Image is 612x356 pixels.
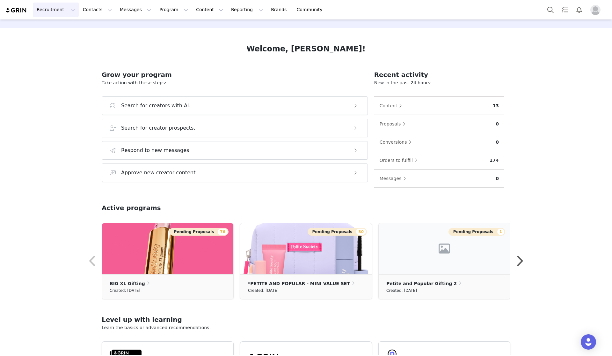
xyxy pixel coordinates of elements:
button: Reporting [227,3,267,17]
img: 156f0969-e3f8-4447-8667-3d7776b02705.png [240,223,372,274]
button: Content [379,101,405,111]
p: Petite and Popular Gifting 2 [386,280,457,287]
p: 174 [490,157,499,164]
p: BIG XL Gifting [110,280,145,287]
button: Search [543,3,557,17]
div: Open Intercom Messenger [581,334,596,350]
h2: Level up with learning [102,315,510,324]
button: Search for creator prospects. [102,119,368,137]
h3: Respond to new messages. [121,147,191,154]
button: Conversions [379,137,415,147]
h2: Grow your program [102,70,368,80]
p: 13 [493,102,499,109]
small: Created: [DATE] [248,287,279,294]
button: Proposals [379,119,409,129]
button: Respond to new messages. [102,141,368,160]
img: 1e1cd826-79ca-42a4-b1a5-56ea1ad591eb.jpg [102,223,233,274]
p: New in the past 24 hours: [374,80,504,86]
img: grin logo [5,7,27,13]
h3: Search for creator prospects. [121,124,195,132]
button: Pending Proposals1 [448,228,505,236]
a: Brands [267,3,292,17]
small: Created: [DATE] [110,287,140,294]
button: Messages [379,173,410,184]
button: Program [156,3,192,17]
img: placeholder-profile.jpg [590,5,601,15]
h1: Welcome, [PERSON_NAME]! [246,43,366,55]
p: 0 [496,139,499,146]
h2: Active programs [102,203,161,213]
small: Created: [DATE] [386,287,417,294]
button: Search for creators with AI. [102,96,368,115]
p: Learn the basics or advanced recommendations. [102,324,510,331]
a: Tasks [558,3,572,17]
button: Pending Proposals76 [169,228,229,236]
button: Recruitment [33,3,79,17]
h3: Search for creators with AI. [121,102,191,110]
p: 0 [496,121,499,127]
button: Contacts [79,3,116,17]
button: Orders to fulfill [379,155,421,165]
a: Community [293,3,329,17]
p: 0 [496,175,499,182]
button: Approve new creator content. [102,163,368,182]
button: Pending Proposals30 [308,228,367,236]
button: Profile [586,5,607,15]
p: *PETITE AND POPULAR - MINI VALUE SET [248,280,350,287]
button: Content [192,3,227,17]
button: Notifications [572,3,586,17]
h2: Recent activity [374,70,504,80]
p: Take action with these steps: [102,80,368,86]
button: Messages [116,3,155,17]
h3: Approve new creator content. [121,169,197,177]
